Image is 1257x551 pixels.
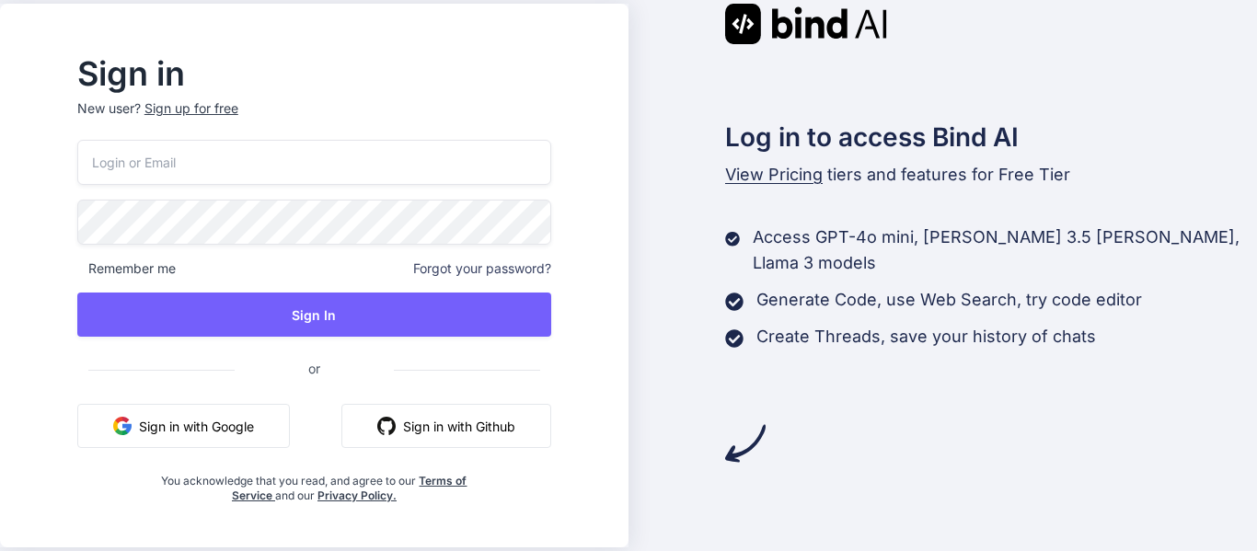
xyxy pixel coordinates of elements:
button: Sign In [77,293,551,337]
p: Access GPT-4o mini, [PERSON_NAME] 3.5 [PERSON_NAME], Llama 3 models [753,224,1257,276]
span: Forgot your password? [413,259,551,278]
img: arrow [725,423,766,464]
span: or [235,346,394,391]
div: Sign up for free [144,99,238,118]
a: Terms of Service [232,474,467,502]
p: Create Threads, save your history of chats [756,324,1096,350]
h2: Sign in [77,59,551,88]
a: Privacy Policy. [317,488,397,502]
img: Bind AI logo [725,4,887,44]
p: New user? [77,99,551,140]
div: You acknowledge that you read, and agree to our and our [156,463,473,503]
span: Remember me [77,259,176,278]
button: Sign in with Google [77,404,290,448]
p: tiers and features for Free Tier [725,162,1257,188]
p: Generate Code, use Web Search, try code editor [756,287,1142,313]
img: google [113,417,132,435]
button: Sign in with Github [341,404,551,448]
h2: Log in to access Bind AI [725,118,1257,156]
span: View Pricing [725,165,823,184]
input: Login or Email [77,140,551,185]
img: github [377,417,396,435]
